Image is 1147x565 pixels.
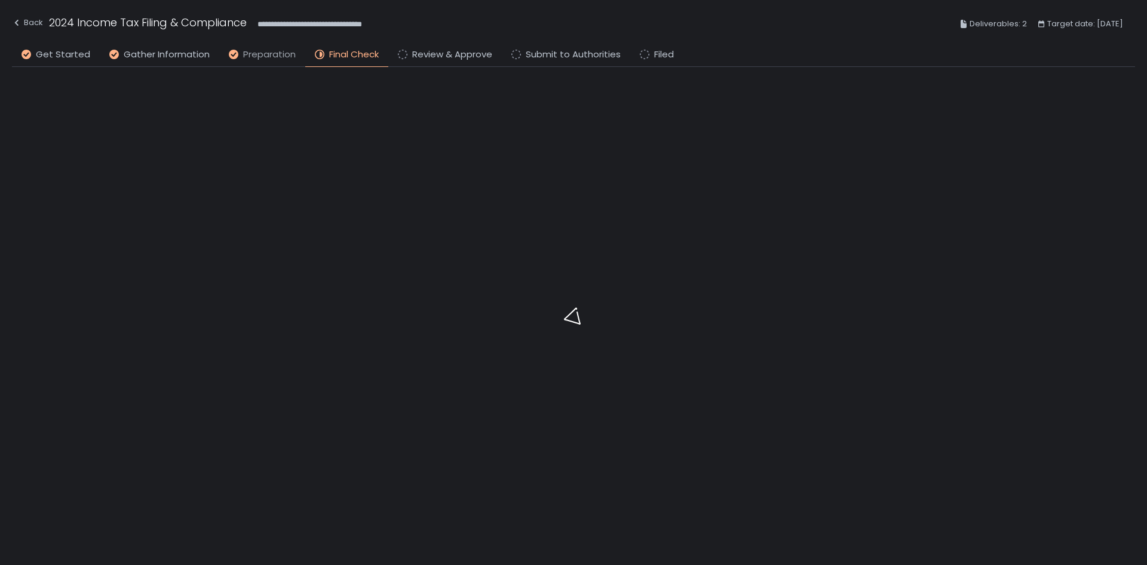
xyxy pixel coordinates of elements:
[49,14,247,30] h1: 2024 Income Tax Filing & Compliance
[1047,17,1123,31] span: Target date: [DATE]
[243,48,296,62] span: Preparation
[654,48,674,62] span: Filed
[12,16,43,30] div: Back
[124,48,210,62] span: Gather Information
[526,48,621,62] span: Submit to Authorities
[412,48,492,62] span: Review & Approve
[329,48,379,62] span: Final Check
[970,17,1027,31] span: Deliverables: 2
[12,14,43,34] button: Back
[36,48,90,62] span: Get Started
